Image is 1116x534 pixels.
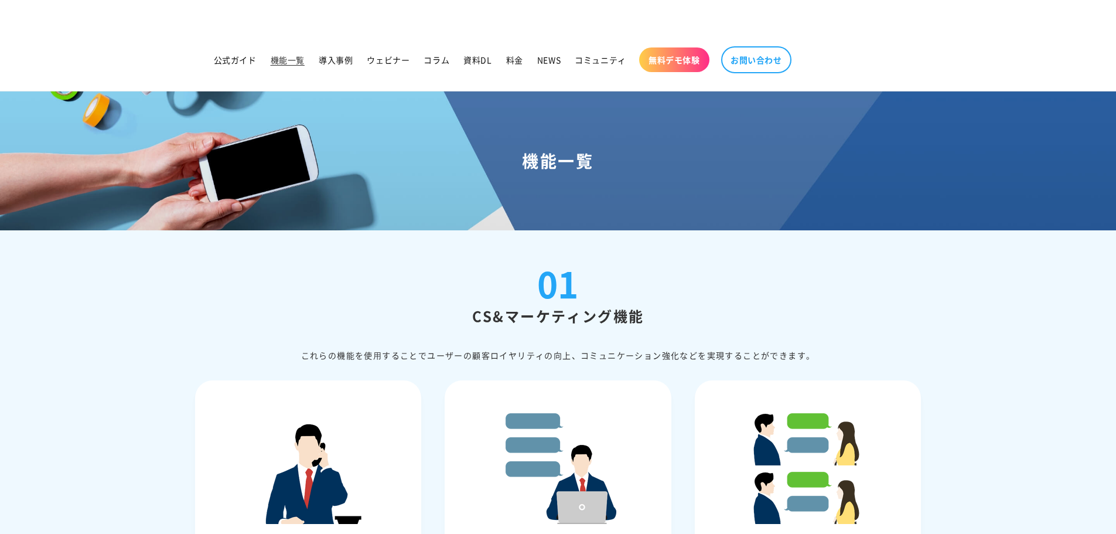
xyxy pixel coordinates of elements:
a: NEWS [530,47,568,72]
span: 料金 [506,55,523,65]
span: コラム [424,55,449,65]
a: お問い合わせ [721,46,791,73]
a: ウェビナー [360,47,417,72]
span: 導入事例 [319,55,353,65]
div: これらの機能を使⽤することでユーザーの顧客ロイヤリティの向上、コミュニケーション強化などを実現することができます。 [195,348,922,363]
span: ウェビナー [367,55,409,65]
img: 定型⽂設定 [499,407,616,524]
span: 機能一覧 [271,55,305,65]
span: 公式ガイド [214,55,257,65]
span: コミュニティ [575,55,626,65]
img: ⾃動応答 [250,407,367,524]
a: 料金 [499,47,530,72]
span: 資料DL [463,55,492,65]
span: 無料デモ体験 [649,55,700,65]
a: 導入事例 [312,47,360,72]
span: NEWS [537,55,561,65]
h1: 機能一覧 [14,150,1102,171]
a: 公式ガイド [207,47,264,72]
a: コミュニティ [568,47,633,72]
div: 01 [537,266,579,301]
a: 無料デモ体験 [639,47,709,72]
h2: CS&マーケティング機能 [195,307,922,325]
img: シナリオ設定 [749,407,866,524]
a: 機能一覧 [264,47,312,72]
span: お問い合わせ [731,55,782,65]
a: 資料DL [456,47,499,72]
a: コラム [417,47,456,72]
